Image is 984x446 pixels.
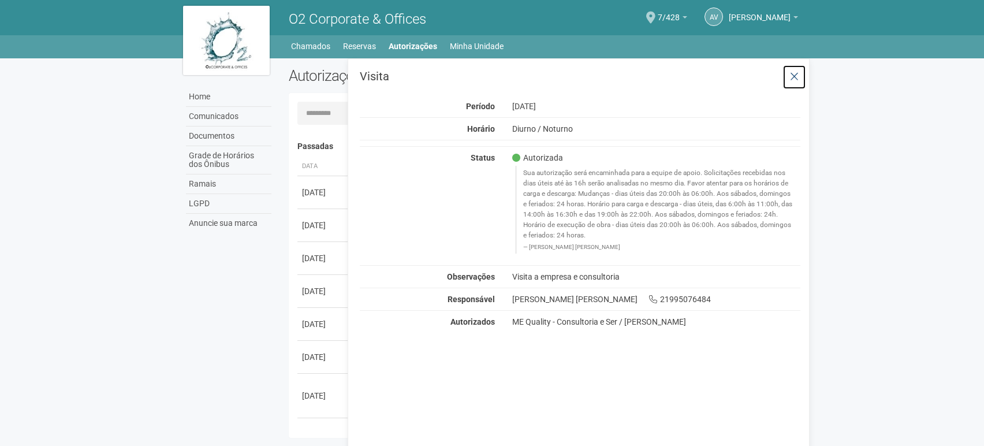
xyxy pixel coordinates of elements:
strong: Autorizados [450,317,495,326]
blockquote: Sua autorização será encaminhada para a equipe de apoio. Solicitações recebidas nos dias úteis at... [515,166,800,253]
div: [PERSON_NAME] [PERSON_NAME] 21995076484 [504,294,809,304]
a: Autorizações [389,38,437,54]
div: Visita a empresa e consultoria [504,272,809,282]
div: ME Quality - Consultoria e Ser / [PERSON_NAME] [512,317,800,327]
div: Diurno / Noturno [504,124,809,134]
h4: Passadas [297,142,792,151]
span: 7/428 [658,2,680,22]
a: AV [705,8,723,26]
img: logo.jpg [183,6,270,75]
div: [DATE] [302,390,345,402]
a: Home [186,87,271,107]
div: [DATE] [302,285,345,297]
strong: Responsável [448,295,495,304]
strong: Horário [467,124,495,133]
strong: Observações [447,272,495,281]
th: Data [297,157,349,176]
a: Ramais [186,174,271,194]
a: LGPD [186,194,271,214]
span: O2 Corporate & Offices [289,11,426,27]
strong: Status [471,153,495,162]
strong: Período [466,102,495,111]
a: Anuncie sua marca [186,214,271,233]
div: [DATE] [302,220,345,231]
div: [DATE] [302,187,345,198]
span: Autorizada [512,153,563,163]
a: Reservas [343,38,376,54]
a: Chamados [291,38,330,54]
div: [DATE] [504,101,809,112]
a: [PERSON_NAME] [729,14,798,24]
div: [DATE] [302,429,345,440]
div: [DATE] [302,252,345,264]
a: 7/428 [658,14,687,24]
span: Alexandre Victoriano Gomes [729,2,791,22]
h3: Visita [360,70,800,82]
div: [DATE] [302,318,345,330]
a: Grade de Horários dos Ônibus [186,146,271,174]
footer: [PERSON_NAME] [PERSON_NAME] [523,243,794,251]
a: Minha Unidade [450,38,504,54]
div: [DATE] [302,351,345,363]
h2: Autorizações [289,67,536,84]
a: Comunicados [186,107,271,127]
a: Documentos [186,127,271,146]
